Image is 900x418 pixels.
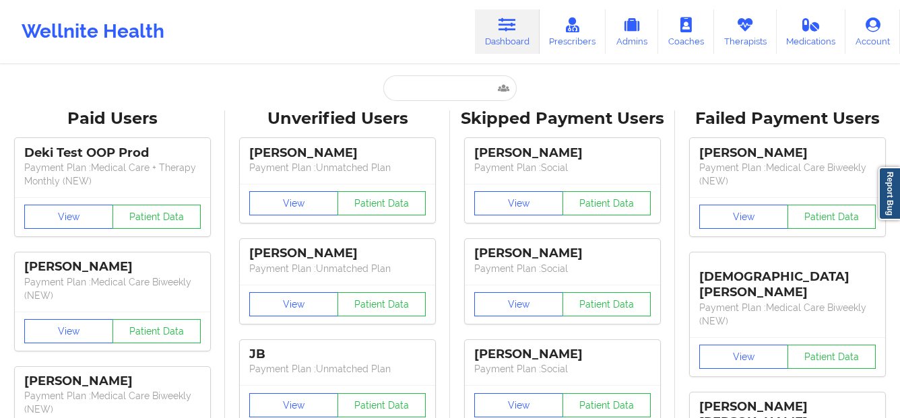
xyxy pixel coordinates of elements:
[540,9,606,54] a: Prescribers
[24,389,201,416] p: Payment Plan : Medical Care Biweekly (NEW)
[249,246,426,261] div: [PERSON_NAME]
[699,145,876,161] div: [PERSON_NAME]
[249,362,426,376] p: Payment Plan : Unmatched Plan
[249,161,426,174] p: Payment Plan : Unmatched Plan
[24,161,201,188] p: Payment Plan : Medical Care + Therapy Monthly (NEW)
[249,145,426,161] div: [PERSON_NAME]
[787,345,876,369] button: Patient Data
[562,393,651,417] button: Patient Data
[249,393,338,417] button: View
[24,145,201,161] div: Deki Test OOP Prod
[474,246,651,261] div: [PERSON_NAME]
[24,319,113,343] button: View
[787,205,876,229] button: Patient Data
[474,262,651,275] p: Payment Plan : Social
[475,9,540,54] a: Dashboard
[562,292,651,316] button: Patient Data
[474,191,563,215] button: View
[249,347,426,362] div: JB
[658,9,714,54] a: Coaches
[474,393,563,417] button: View
[249,191,338,215] button: View
[606,9,658,54] a: Admins
[249,292,338,316] button: View
[699,345,788,369] button: View
[234,108,441,129] div: Unverified Users
[474,145,651,161] div: [PERSON_NAME]
[474,292,563,316] button: View
[474,347,651,362] div: [PERSON_NAME]
[249,262,426,275] p: Payment Plan : Unmatched Plan
[699,205,788,229] button: View
[112,205,201,229] button: Patient Data
[24,275,201,302] p: Payment Plan : Medical Care Biweekly (NEW)
[684,108,891,129] div: Failed Payment Users
[474,362,651,376] p: Payment Plan : Social
[878,167,900,220] a: Report Bug
[24,259,201,275] div: [PERSON_NAME]
[112,319,201,343] button: Patient Data
[337,292,426,316] button: Patient Data
[845,9,900,54] a: Account
[474,161,651,174] p: Payment Plan : Social
[337,393,426,417] button: Patient Data
[24,205,113,229] button: View
[9,108,216,129] div: Paid Users
[699,161,876,188] p: Payment Plan : Medical Care Biweekly (NEW)
[714,9,777,54] a: Therapists
[459,108,666,129] div: Skipped Payment Users
[24,374,201,389] div: [PERSON_NAME]
[337,191,426,215] button: Patient Data
[562,191,651,215] button: Patient Data
[699,259,876,300] div: [DEMOGRAPHIC_DATA][PERSON_NAME]
[777,9,846,54] a: Medications
[699,301,876,328] p: Payment Plan : Medical Care Biweekly (NEW)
